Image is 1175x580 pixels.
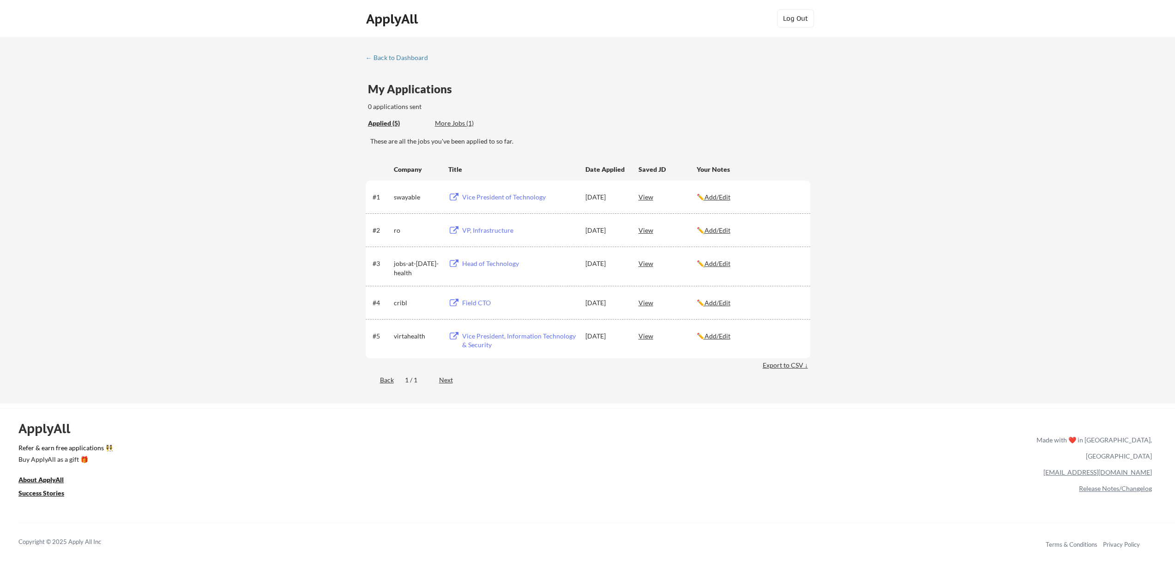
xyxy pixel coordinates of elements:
[18,454,111,466] a: Buy ApplyAll as a gift 🎁
[18,476,64,483] u: About ApplyAll
[697,165,802,174] div: Your Notes
[18,489,64,497] u: Success Stories
[1043,468,1152,476] a: [EMAIL_ADDRESS][DOMAIN_NAME]
[462,259,577,268] div: Head of Technology
[394,193,440,202] div: swayable
[394,332,440,341] div: virtahealth
[368,119,428,128] div: Applied (5)
[373,332,391,341] div: #5
[373,298,391,308] div: #4
[1103,541,1140,548] a: Privacy Policy
[697,226,802,235] div: ✏️
[394,165,440,174] div: Company
[373,259,391,268] div: #3
[462,226,577,235] div: VP, Infrastructure
[697,298,802,308] div: ✏️
[462,298,577,308] div: Field CTO
[18,488,77,500] a: Success Stories
[705,226,730,234] u: Add/Edit
[370,137,810,146] div: These are all the jobs you've been applied to so far.
[366,54,435,61] div: ← Back to Dashboard
[585,226,626,235] div: [DATE]
[697,332,802,341] div: ✏️
[585,298,626,308] div: [DATE]
[585,259,626,268] div: [DATE]
[368,119,428,128] div: These are all the jobs you've been applied to so far.
[639,188,697,205] div: View
[639,327,697,344] div: View
[705,260,730,267] u: Add/Edit
[368,84,459,95] div: My Applications
[368,102,547,111] div: 0 applications sent
[18,475,77,486] a: About ApplyAll
[462,332,577,350] div: Vice President, Information Technology & Security
[585,193,626,202] div: [DATE]
[394,259,440,277] div: jobs-at-[DATE]-health
[1033,432,1152,464] div: Made with ❤️ in [GEOGRAPHIC_DATA], [GEOGRAPHIC_DATA]
[373,226,391,235] div: #2
[18,421,81,436] div: ApplyAll
[639,161,697,177] div: Saved JD
[705,299,730,307] u: Add/Edit
[1046,541,1097,548] a: Terms & Conditions
[18,538,125,547] div: Copyright © 2025 Apply All Inc
[1079,484,1152,492] a: Release Notes/Changelog
[366,54,435,63] a: ← Back to Dashboard
[639,222,697,238] div: View
[448,165,577,174] div: Title
[705,332,730,340] u: Add/Edit
[639,255,697,272] div: View
[697,259,802,268] div: ✏️
[705,193,730,201] u: Add/Edit
[366,375,394,385] div: Back
[439,375,464,385] div: Next
[435,119,503,128] div: These are job applications we think you'd be a good fit for, but couldn't apply you to automatica...
[585,332,626,341] div: [DATE]
[18,456,111,463] div: Buy ApplyAll as a gift 🎁
[405,375,428,385] div: 1 / 1
[763,361,810,370] div: Export to CSV ↓
[435,119,503,128] div: More Jobs (1)
[394,226,440,235] div: ro
[18,445,844,454] a: Refer & earn free applications 👯‍♀️
[394,298,440,308] div: cribl
[373,193,391,202] div: #1
[462,193,577,202] div: Vice President of Technology
[585,165,626,174] div: Date Applied
[777,9,814,28] button: Log Out
[366,11,421,27] div: ApplyAll
[639,294,697,311] div: View
[697,193,802,202] div: ✏️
